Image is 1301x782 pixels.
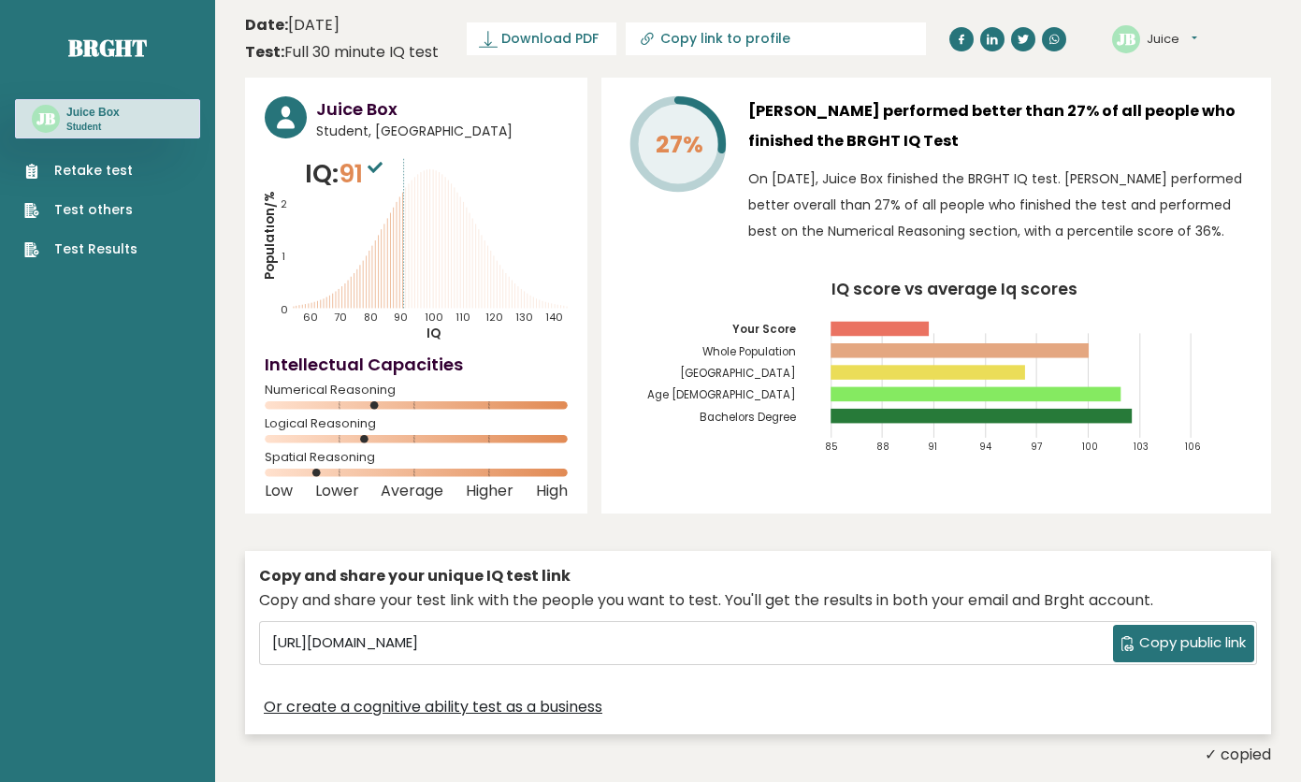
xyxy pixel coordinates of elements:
[66,121,120,134] p: Student
[364,310,378,325] tspan: 80
[536,487,568,495] span: High
[334,310,347,325] tspan: 70
[245,14,340,36] time: [DATE]
[700,410,796,425] tspan: Bachelors Degree
[1139,632,1246,654] span: Copy public link
[455,310,470,325] tspan: 110
[303,310,318,325] tspan: 60
[656,128,703,161] tspan: 27%
[748,96,1251,156] h3: [PERSON_NAME] performed better than 27% of all people who finished the BRGHT IQ Test
[265,454,568,461] span: Spatial Reasoning
[339,156,387,191] span: 91
[245,14,288,36] b: Date:
[680,366,796,381] tspan: [GEOGRAPHIC_DATA]
[647,388,796,403] tspan: Age [DEMOGRAPHIC_DATA]
[24,239,137,259] a: Test Results
[24,200,137,220] a: Test others
[1031,441,1042,453] tspan: 97
[1135,441,1149,453] tspan: 103
[1147,30,1197,49] button: Juice
[702,344,796,359] tspan: Whole Population
[1113,625,1254,662] button: Copy public link
[1082,441,1098,453] tspan: 100
[316,96,568,122] h3: Juice Box
[316,122,568,141] span: Student, [GEOGRAPHIC_DATA]
[66,105,120,120] h3: Juice Box
[259,565,1257,587] div: Copy and share your unique IQ test link
[501,29,599,49] span: Download PDF
[24,161,137,181] a: Retake test
[928,441,937,453] tspan: 91
[245,41,284,63] b: Test:
[265,420,568,427] span: Logical Reasoning
[245,744,1271,766] div: ✓ copied
[831,278,1077,300] tspan: IQ score vs average Iq scores
[281,302,288,317] tspan: 0
[265,386,568,394] span: Numerical Reasoning
[261,190,279,279] tspan: Population/%
[68,33,147,63] a: Brght
[245,41,439,64] div: Full 30 minute IQ test
[259,589,1257,612] div: Copy and share your test link with the people you want to test. You'll get the results in both yo...
[825,441,838,453] tspan: 85
[876,441,889,453] tspan: 88
[545,310,563,325] tspan: 140
[748,166,1251,244] p: On [DATE], Juice Box finished the BRGHT IQ test. [PERSON_NAME] performed better overall than 27% ...
[264,696,602,718] a: Or create a cognitive ability test as a business
[1117,27,1135,49] text: JB
[315,487,359,495] span: Lower
[394,310,408,325] tspan: 90
[281,196,287,211] tspan: 2
[485,310,503,325] tspan: 120
[1186,441,1202,453] tspan: 106
[467,22,616,55] a: Download PDF
[426,325,441,342] tspan: IQ
[732,322,796,337] tspan: Your Score
[282,249,285,264] tspan: 1
[466,487,513,495] span: Higher
[265,487,293,495] span: Low
[514,310,532,325] tspan: 130
[979,441,991,453] tspan: 94
[265,352,568,377] h4: Intellectual Capacities
[425,310,443,325] tspan: 100
[36,108,55,129] text: JB
[381,487,443,495] span: Average
[305,155,387,193] p: IQ:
